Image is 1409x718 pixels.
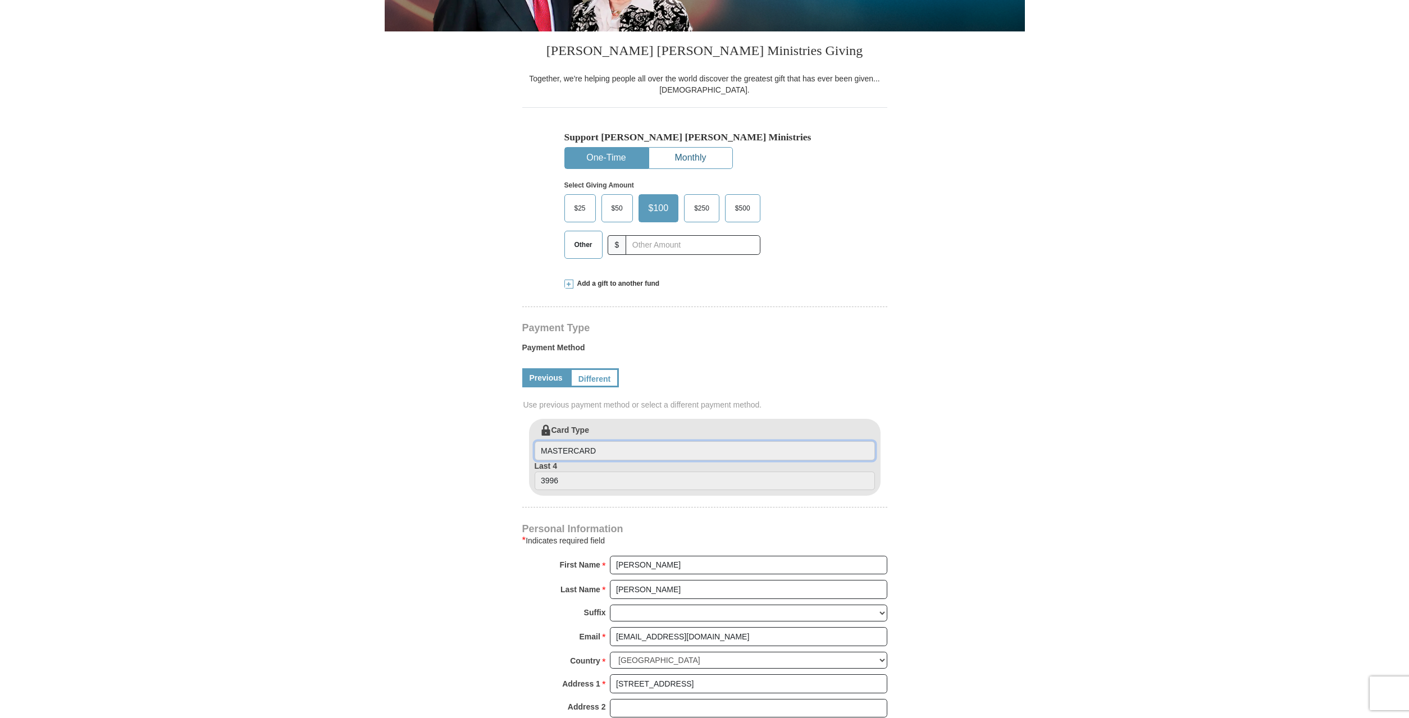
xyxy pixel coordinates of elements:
[688,200,715,217] span: $250
[535,441,875,460] input: Card Type
[606,200,628,217] span: $50
[522,73,887,95] div: Together, we're helping people all over the world discover the greatest gift that has ever been g...
[560,582,600,597] strong: Last Name
[522,323,887,332] h4: Payment Type
[573,279,660,289] span: Add a gift to another fund
[649,148,732,168] button: Monthly
[535,460,875,491] label: Last 4
[523,399,888,410] span: Use previous payment method or select a different payment method.
[569,236,598,253] span: Other
[522,524,887,533] h4: Personal Information
[560,557,600,573] strong: First Name
[565,148,648,168] button: One-Time
[626,235,760,255] input: Other Amount
[570,368,619,387] a: Different
[562,676,600,692] strong: Address 1
[568,699,606,715] strong: Address 2
[584,605,606,620] strong: Suffix
[569,200,591,217] span: $25
[535,472,875,491] input: Last 4
[643,200,674,217] span: $100
[564,131,845,143] h5: Support [PERSON_NAME] [PERSON_NAME] Ministries
[535,424,875,460] label: Card Type
[729,200,756,217] span: $500
[522,31,887,73] h3: [PERSON_NAME] [PERSON_NAME] Ministries Giving
[564,181,634,189] strong: Select Giving Amount
[608,235,627,255] span: $
[522,368,570,387] a: Previous
[570,653,600,669] strong: Country
[522,342,887,359] label: Payment Method
[580,629,600,644] strong: Email
[522,534,887,547] div: Indicates required field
